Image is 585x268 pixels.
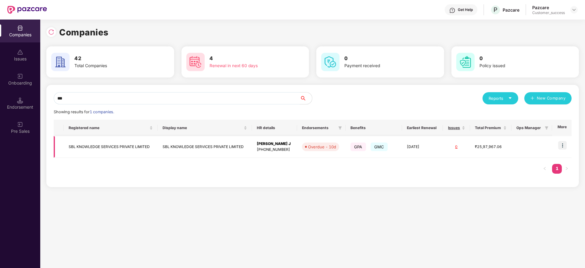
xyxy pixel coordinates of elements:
div: [PERSON_NAME] J [257,141,292,147]
img: svg+xml;base64,PHN2ZyB4bWxucz0iaHR0cDovL3d3dy53My5vcmcvMjAwMC9zdmciIHdpZHRoPSI2MCIgaGVpZ2h0PSI2MC... [321,53,339,71]
img: svg+xml;base64,PHN2ZyB4bWxucz0iaHR0cDovL3d3dy53My5vcmcvMjAwMC9zdmciIHdpZHRoPSI2MCIgaGVpZ2h0PSI2MC... [51,53,70,71]
div: Pazcare [503,7,519,13]
th: HR details [252,120,297,136]
th: Benefits [346,120,402,136]
img: svg+xml;base64,PHN2ZyBpZD0iQ29tcGFuaWVzIiB4bWxucz0iaHR0cDovL3d3dy53My5vcmcvMjAwMC9zdmciIHdpZHRoPS... [17,25,23,31]
div: Total Companies [74,63,151,69]
div: Customer_success [532,10,565,15]
img: svg+xml;base64,PHN2ZyBpZD0iRHJvcGRvd24tMzJ4MzIiIHhtbG5zPSJodHRwOi8vd3d3LnczLm9yZy8yMDAwL3N2ZyIgd2... [572,7,576,12]
button: right [562,164,572,174]
img: svg+xml;base64,PHN2ZyB3aWR0aD0iMTQuNSIgaGVpZ2h0PSIxNC41IiB2aWV3Qm94PSIwIDAgMTYgMTYiIGZpbGw9Im5vbm... [17,97,23,103]
h3: 42 [74,55,151,63]
h3: 4 [210,55,286,63]
li: Previous Page [540,164,550,174]
td: SBL KNOWLEDGE SERVICES PRIVATE LIMITED [158,136,252,158]
th: More [552,120,572,136]
li: Next Page [562,164,572,174]
div: Renewal in next 60 days [210,63,286,69]
span: Registered name [69,125,148,130]
div: [PHONE_NUMBER] [257,147,292,153]
button: plusNew Company [524,92,572,104]
img: svg+xml;base64,PHN2ZyBpZD0iSGVscC0zMngzMiIgeG1sbnM9Imh0dHA6Ly93d3cudzMub3JnLzIwMDAvc3ZnIiB3aWR0aD... [449,7,455,13]
span: Showing results for [54,110,114,114]
img: svg+xml;base64,PHN2ZyB4bWxucz0iaHR0cDovL3d3dy53My5vcmcvMjAwMC9zdmciIHdpZHRoPSI2MCIgaGVpZ2h0PSI2MC... [456,53,475,71]
img: svg+xml;base64,PHN2ZyBpZD0iUmVsb2FkLTMyeDMyIiB4bWxucz0iaHR0cDovL3d3dy53My5vcmcvMjAwMC9zdmciIHdpZH... [48,29,54,35]
span: filter [545,126,548,130]
span: filter [338,126,342,130]
div: Reports [489,95,512,101]
img: New Pazcare Logo [7,6,47,14]
span: Display name [163,125,242,130]
th: Registered name [64,120,158,136]
span: Endorsements [302,125,336,130]
img: svg+xml;base64,PHN2ZyBpZD0iSXNzdWVzX2Rpc2FibGVkIiB4bWxucz0iaHR0cDovL3d3dy53My5vcmcvMjAwMC9zdmciIH... [17,49,23,55]
img: icon [558,141,567,150]
img: svg+xml;base64,PHN2ZyB3aWR0aD0iMjAiIGhlaWdodD0iMjAiIHZpZXdCb3g9IjAgMCAyMCAyMCIgZmlsbD0ibm9uZSIgeG... [17,73,23,79]
img: svg+xml;base64,PHN2ZyB3aWR0aD0iMjAiIGhlaWdodD0iMjAiIHZpZXdCb3g9IjAgMCAyMCAyMCIgZmlsbD0ibm9uZSIgeG... [17,121,23,128]
div: ₹25,97,967.06 [475,144,507,150]
span: P [493,6,497,13]
div: Payment received [344,63,421,69]
span: filter [544,124,550,132]
span: left [543,167,547,170]
a: 1 [552,164,562,173]
div: Get Help [458,7,473,12]
td: SBL KNOWLEDGE SERVICES PRIVATE LIMITED [64,136,158,158]
span: Issues [448,125,461,130]
span: right [565,167,569,170]
td: [DATE] [402,136,443,158]
h1: Companies [59,26,109,39]
span: search [300,96,312,101]
span: GMC [371,143,388,151]
h3: 0 [344,55,421,63]
span: GPA [350,143,366,151]
div: Policy issued [479,63,556,69]
button: search [300,92,312,104]
th: Display name [158,120,252,136]
div: Overdue - 10d [308,144,336,150]
h3: 0 [479,55,556,63]
div: 0 [448,144,465,150]
span: filter [337,124,343,132]
div: Pazcare [532,5,565,10]
th: Issues [443,120,470,136]
img: svg+xml;base64,PHN2ZyB4bWxucz0iaHR0cDovL3d3dy53My5vcmcvMjAwMC9zdmciIHdpZHRoPSI2MCIgaGVpZ2h0PSI2MC... [186,53,205,71]
span: New Company [537,95,566,101]
span: Ops Manager [516,125,542,130]
th: Earliest Renewal [402,120,443,136]
span: plus [530,96,534,101]
th: Total Premium [470,120,512,136]
span: caret-down [508,96,512,100]
button: left [540,164,550,174]
span: 1 companies. [90,110,114,114]
span: Total Premium [475,125,502,130]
